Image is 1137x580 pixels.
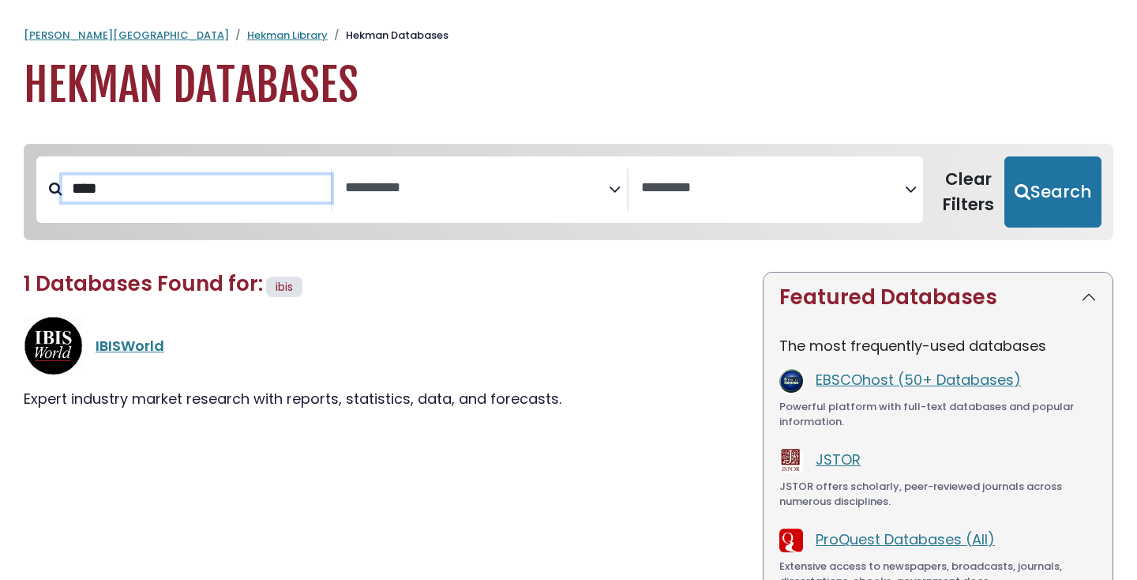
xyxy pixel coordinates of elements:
h1: Hekman Databases [24,59,1113,112]
span: ibis [276,279,293,295]
button: Submit for Search Results [1004,156,1101,228]
textarea: Search [345,180,609,197]
a: EBSCOhost (50+ Databases) [816,370,1021,390]
a: Hekman Library [247,28,328,43]
a: [PERSON_NAME][GEOGRAPHIC_DATA] [24,28,229,43]
div: Expert industry market research with reports, statistics, data, and forecasts. [24,388,744,409]
li: Hekman Databases [328,28,448,43]
span: 1 Databases Found for: [24,269,263,298]
nav: Search filters [24,144,1113,240]
p: The most frequently-used databases [779,335,1097,356]
input: Search database by title or keyword [62,175,331,201]
button: Clear Filters [932,156,1004,228]
div: Powerful platform with full-text databases and popular information. [779,399,1097,430]
a: JSTOR [816,450,861,469]
button: Featured Databases [764,273,1113,322]
a: ProQuest Databases (All) [816,529,995,549]
textarea: Search [641,180,905,197]
a: IBISWorld [96,336,164,356]
nav: breadcrumb [24,28,1113,43]
div: JSTOR offers scholarly, peer-reviewed journals across numerous disciplines. [779,479,1097,510]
